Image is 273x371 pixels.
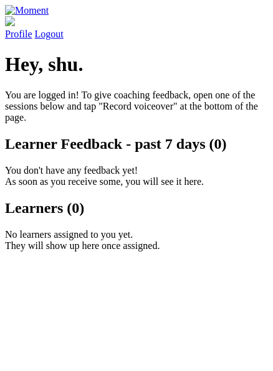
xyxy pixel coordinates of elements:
[5,200,268,217] h2: Learners (0)
[5,229,268,251] p: No learners assigned to you yet. They will show up here once assigned.
[35,29,64,39] a: Logout
[5,5,49,16] img: Moment
[5,16,268,39] a: Profile
[5,90,268,123] p: You are logged in! To give coaching feedback, open one of the sessions below and tap "Record voic...
[5,16,15,26] img: default_avatar-b4e2223d03051bc43aaaccfb402a43260a3f17acc7fafc1603fdf008d6cba3c9.png
[5,53,268,76] h1: Hey, shu.
[5,165,268,187] p: You don't have any feedback yet! As soon as you receive some, you will see it here.
[5,136,268,153] h2: Learner Feedback - past 7 days (0)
